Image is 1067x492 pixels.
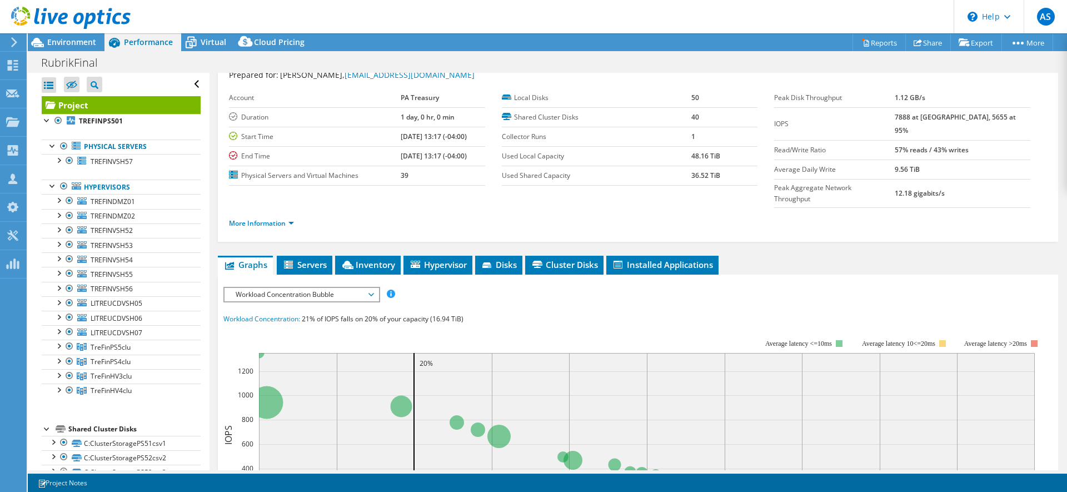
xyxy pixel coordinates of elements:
[201,37,226,47] span: Virtual
[42,238,201,252] a: TREFINVSH53
[91,284,133,294] span: TREFINVSH56
[42,325,201,340] a: LITREUCDVSH07
[502,170,691,181] label: Used Shared Capacity
[91,357,131,366] span: TreFinPS4clu
[341,259,395,270] span: Inventory
[242,464,253,473] text: 400
[91,314,142,323] span: LITREUCDVSH06
[229,92,401,103] label: Account
[42,340,201,354] a: TreFinPS5clu
[852,34,906,51] a: Reports
[862,340,935,347] tspan: Average latency 10<=20ms
[42,384,201,398] a: TreFinHV4clu
[229,170,401,181] label: Physical Servers and Virtual Machines
[42,450,201,465] a: C:ClusterStoragePS52csv2
[1001,34,1053,51] a: More
[409,259,467,270] span: Hypervisor
[222,425,235,445] text: IOPS
[895,145,969,155] b: 57% reads / 43% writes
[401,93,439,102] b: PA Treasury
[124,37,173,47] span: Performance
[91,299,142,308] span: LITREUCDVSH05
[531,259,598,270] span: Cluster Disks
[238,366,253,376] text: 1200
[401,171,408,180] b: 39
[42,465,201,479] a: C:ClusterStoragePS53csv3
[42,140,201,154] a: Physical Servers
[502,151,691,162] label: Used Local Capacity
[42,296,201,311] a: LITREUCDVSH05
[420,359,433,368] text: 20%
[42,252,201,267] a: TREFINVSH54
[895,165,920,174] b: 9.56 TiB
[774,164,894,175] label: Average Daily Write
[895,93,925,102] b: 1.12 GB/s
[612,259,713,270] span: Installed Applications
[1037,8,1055,26] span: AS
[481,259,517,270] span: Disks
[91,255,133,265] span: TREFINVSH54
[91,371,132,381] span: TreFinHV3clu
[691,93,699,102] b: 50
[691,132,695,141] b: 1
[242,439,253,449] text: 600
[401,151,467,161] b: [DATE] 13:17 (-04:00)
[895,112,1016,135] b: 7888 at [GEOGRAPHIC_DATA], 5655 at 95%
[230,288,373,301] span: Workload Concentration Bubble
[42,267,201,281] a: TREFINVSH55
[91,197,135,206] span: TREFINDMZ01
[282,259,327,270] span: Servers
[691,112,699,122] b: 40
[68,423,201,436] div: Shared Cluster Disks
[223,314,300,324] span: Workload Concentration:
[42,311,201,325] a: LITREUCDVSH06
[229,69,278,80] label: Prepared for:
[765,340,832,347] tspan: Average latency <=10ms
[964,340,1027,347] text: Average latency >20ms
[950,34,1002,51] a: Export
[91,270,133,279] span: TREFINVSH55
[91,342,131,352] span: TreFinPS5clu
[242,415,253,424] text: 800
[229,112,401,123] label: Duration
[91,211,135,221] span: TREFINDMZ02
[345,69,475,80] a: [EMAIL_ADDRESS][DOMAIN_NAME]
[229,131,401,142] label: Start Time
[895,188,945,198] b: 12.18 gigabits/s
[42,180,201,194] a: Hypervisors
[42,436,201,450] a: C:ClusterStoragePS51csv1
[774,145,894,156] label: Read/Write Ratio
[42,194,201,208] a: TREFINDMZ01
[905,34,951,51] a: Share
[502,131,691,142] label: Collector Runs
[91,241,133,250] span: TREFINVSH53
[42,154,201,168] a: TREFINVSH57
[42,223,201,238] a: TREFINVSH52
[774,92,894,103] label: Peak Disk Throughput
[79,116,123,126] b: TREFINPS501
[774,182,894,205] label: Peak Aggregate Network Throughput
[91,386,132,395] span: TreFinHV4clu
[42,96,201,114] a: Project
[47,37,96,47] span: Environment
[502,92,691,103] label: Local Disks
[42,114,201,128] a: TREFINPS501
[91,157,133,166] span: TREFINVSH57
[42,355,201,369] a: TreFinPS4clu
[401,132,467,141] b: [DATE] 13:17 (-04:00)
[302,314,463,324] span: 21% of IOPS falls on 20% of your capacity (16.94 TiB)
[223,259,267,270] span: Graphs
[42,282,201,296] a: TREFINVSH56
[30,476,95,490] a: Project Notes
[229,151,401,162] label: End Time
[91,226,133,235] span: TREFINVSH52
[229,218,294,228] a: More Information
[401,112,455,122] b: 1 day, 0 hr, 0 min
[968,12,978,22] svg: \n
[91,328,142,337] span: LITREUCDVSH07
[502,112,691,123] label: Shared Cluster Disks
[36,57,115,69] h1: RubrikFinal
[691,171,720,180] b: 36.52 TiB
[280,69,475,80] span: [PERSON_NAME],
[42,369,201,384] a: TreFinHV3clu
